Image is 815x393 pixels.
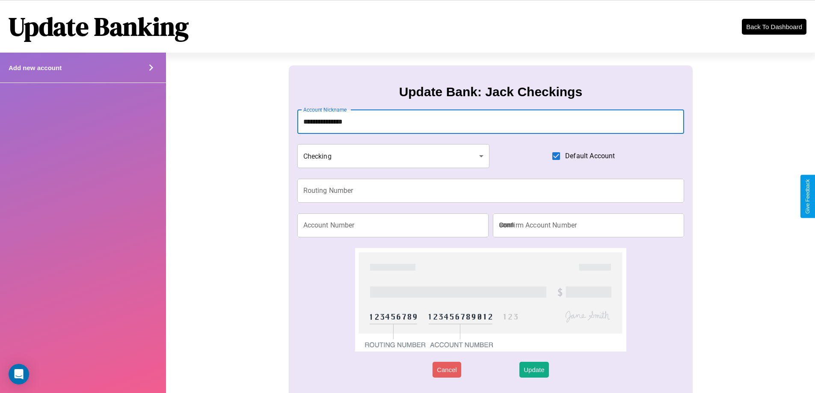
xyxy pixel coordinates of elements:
span: Default Account [565,151,615,161]
button: Back To Dashboard [742,19,806,35]
h3: Update Bank: Jack Checkings [399,85,582,99]
div: Checking [297,144,490,168]
img: check [355,248,626,352]
label: Account Nickname [303,106,347,113]
button: Cancel [433,362,461,378]
button: Update [519,362,548,378]
h1: Update Banking [9,9,189,44]
h4: Add new account [9,64,62,71]
div: Open Intercom Messenger [9,364,29,384]
div: Give Feedback [805,179,811,214]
